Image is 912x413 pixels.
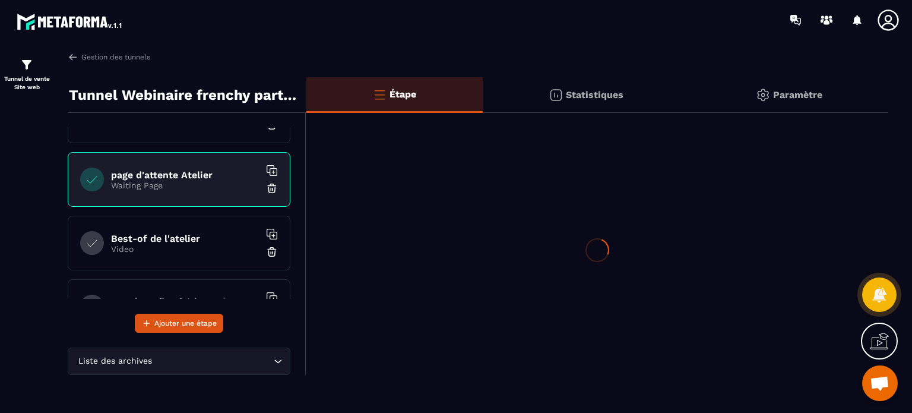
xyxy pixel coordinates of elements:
a: Gestion des tunnels [68,52,150,62]
img: bars-o.4a397970.svg [372,87,387,102]
p: Video [111,244,259,254]
a: formationformationTunnel de vente Site web [3,49,50,100]
h6: Appel confirmé (closers) [111,297,259,308]
p: Waiting Page [111,181,259,190]
img: trash [266,182,278,194]
button: Ajouter une étape [135,314,223,333]
h6: page d'attente Atelier [111,169,259,181]
div: Ouvrir le chat [862,365,898,401]
img: setting-gr.5f69749f.svg [756,88,770,102]
p: Statistiques [566,89,623,100]
p: Tunnel de vente Site web [3,75,50,92]
h6: Best-of de l'atelier [111,233,259,244]
p: Paramètre [773,89,822,100]
p: Tunnel Webinaire frenchy partners [69,83,297,107]
img: logo [17,11,123,32]
span: Ajouter une étape [154,317,217,329]
img: trash [266,246,278,258]
div: Search for option [68,348,290,375]
img: arrow [68,52,78,62]
span: Liste des archives [75,355,154,368]
input: Search for option [154,355,271,368]
img: formation [20,58,34,72]
img: stats.20deebd0.svg [549,88,563,102]
p: Étape [389,89,416,100]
